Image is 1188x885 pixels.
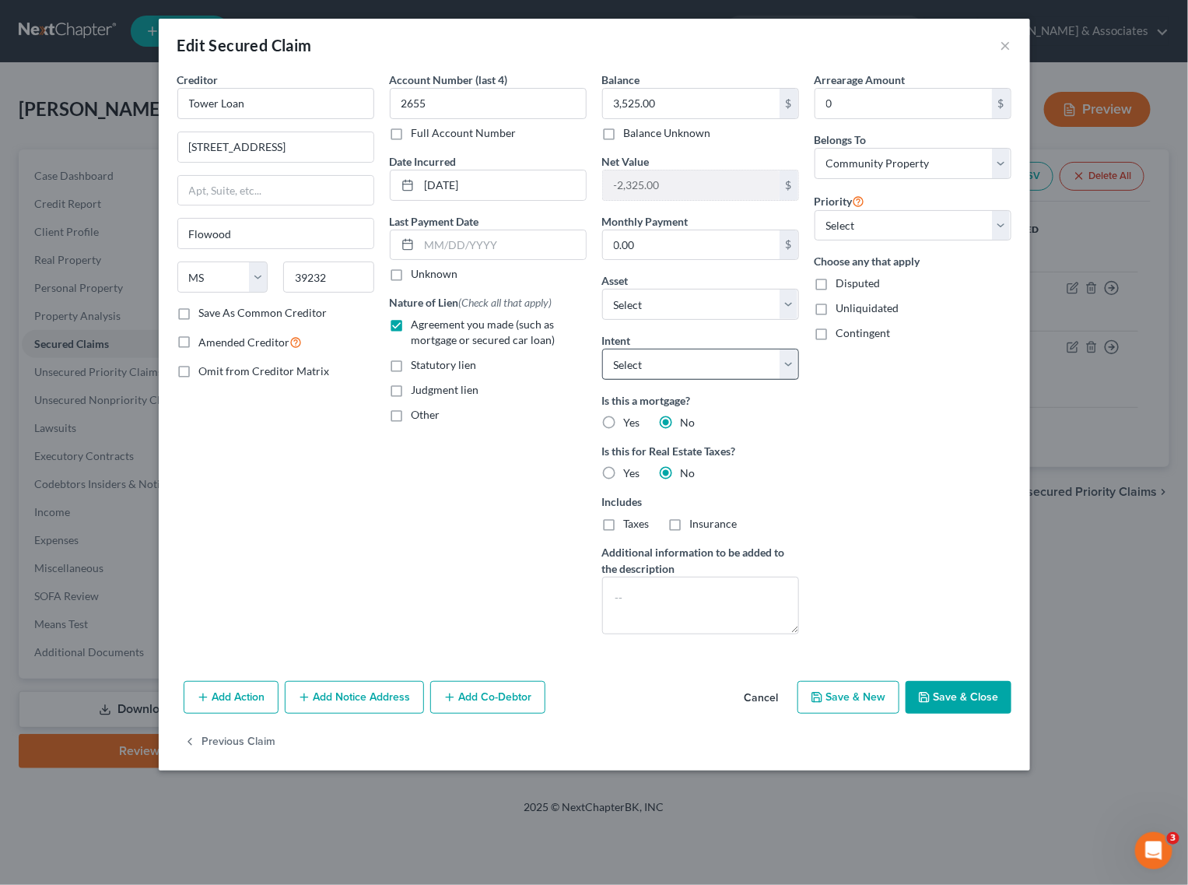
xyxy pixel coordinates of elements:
[836,276,881,290] span: Disputed
[178,176,373,205] input: Apt, Suite, etc...
[603,89,780,118] input: 0.00
[815,72,906,88] label: Arrearage Amount
[797,681,899,714] button: Save & New
[177,88,374,119] input: Search creditor by name...
[177,34,312,56] div: Edit Secured Claim
[412,408,440,421] span: Other
[624,466,640,479] span: Yes
[184,681,279,714] button: Add Action
[412,358,477,371] span: Statutory lien
[390,213,479,230] label: Last Payment Date
[430,681,545,714] button: Add Co-Debtor
[602,274,629,287] span: Asset
[1001,36,1011,54] button: ×
[602,213,689,230] label: Monthly Payment
[285,681,424,714] button: Add Notice Address
[199,364,330,378] span: Omit from Creditor Matrix
[178,132,373,162] input: Enter address...
[178,219,373,248] input: Enter city...
[836,301,899,314] span: Unliquidated
[815,89,992,118] input: 0.00
[906,681,1011,714] button: Save & Close
[815,191,865,210] label: Priority
[199,305,328,321] label: Save As Common Creditor
[681,466,696,479] span: No
[603,230,780,260] input: 0.00
[624,517,650,530] span: Taxes
[199,335,290,349] span: Amended Creditor
[390,88,587,119] input: XXXX
[603,170,780,200] input: 0.00
[780,230,798,260] div: $
[815,253,1011,269] label: Choose any that apply
[602,153,650,170] label: Net Value
[390,294,552,311] label: Nature of Lien
[836,326,891,339] span: Contingent
[602,72,640,88] label: Balance
[412,125,517,141] label: Full Account Number
[390,153,457,170] label: Date Incurred
[602,544,799,577] label: Additional information to be added to the description
[815,133,867,146] span: Belongs To
[419,230,586,260] input: MM/DD/YYYY
[602,493,799,510] label: Includes
[1167,832,1179,845] span: 3
[412,383,479,396] span: Judgment lien
[681,416,696,429] span: No
[780,170,798,200] div: $
[780,89,798,118] div: $
[624,416,640,429] span: Yes
[390,72,508,88] label: Account Number (last 4)
[992,89,1011,118] div: $
[177,73,219,86] span: Creditor
[1135,832,1172,869] iframe: Intercom live chat
[732,683,791,714] button: Cancel
[412,318,555,346] span: Agreement you made (such as mortgage or secured car loan)
[602,392,799,409] label: Is this a mortgage?
[459,296,552,309] span: (Check all that apply)
[624,125,711,141] label: Balance Unknown
[602,332,631,349] label: Intent
[412,266,458,282] label: Unknown
[690,517,738,530] span: Insurance
[184,726,276,759] button: Previous Claim
[602,443,799,459] label: Is this for Real Estate Taxes?
[283,262,374,293] input: Enter zip...
[419,170,586,200] input: MM/DD/YYYY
